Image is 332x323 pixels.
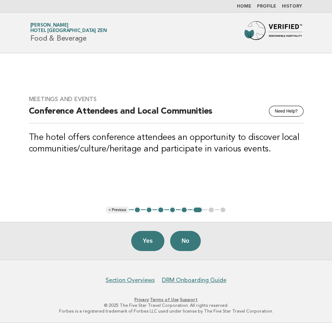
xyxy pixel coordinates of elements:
[131,231,164,251] button: Yes
[150,297,179,302] a: Terms of Use
[146,206,153,214] button: 2
[29,132,304,155] h3: The hotel offers conference attendees an opportunity to discover local communities/culture/herita...
[237,4,251,9] a: Home
[10,297,322,302] p: · ·
[10,308,322,314] p: Forbes is a registered trademark of Forbes LLC used under license by The Five Star Travel Corpora...
[282,4,302,9] a: History
[157,206,164,214] button: 3
[162,277,226,284] a: DRM Onboarding Guide
[30,29,107,33] span: Hotel [GEOGRAPHIC_DATA] Zen
[10,302,322,308] p: © 2025 The Five Star Travel Corporation. All rights reserved.
[134,206,141,214] button: 1
[180,297,198,302] a: Support
[29,106,304,123] h2: Conference Attendees and Local Communities
[30,23,107,42] h1: Food & Beverage
[192,206,203,214] button: 6
[269,106,303,117] button: Need Help?
[106,277,155,284] a: Section Overviews
[134,297,149,302] a: Privacy
[181,206,188,214] button: 5
[29,96,304,103] h3: Meetings and Events
[30,23,107,33] a: [PERSON_NAME]Hotel [GEOGRAPHIC_DATA] Zen
[170,231,201,251] button: No
[244,21,302,44] img: Forbes Travel Guide
[257,4,276,9] a: Profile
[169,206,176,214] button: 4
[106,206,129,214] button: < Previous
